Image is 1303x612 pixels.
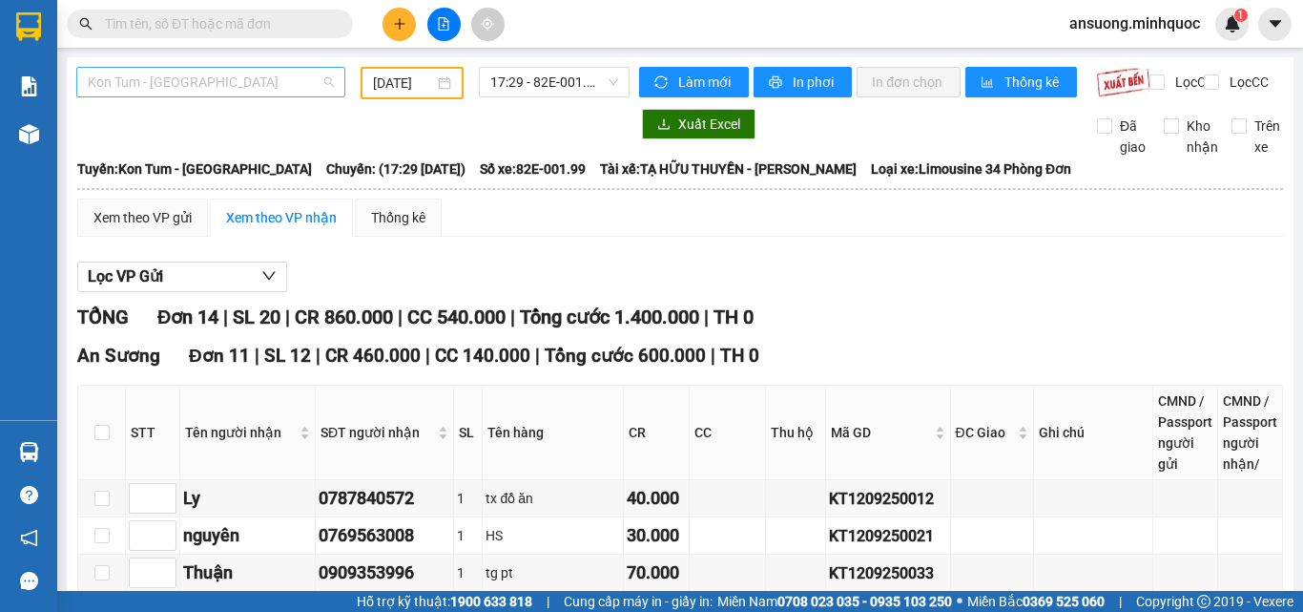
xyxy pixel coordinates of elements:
[1168,72,1217,93] span: Lọc CR
[678,72,734,93] span: Làm mới
[223,306,228,328] span: |
[77,306,129,328] span: TỔNG
[1023,594,1105,609] strong: 0369 525 060
[93,207,192,228] div: Xem theo VP gửi
[642,109,755,139] button: downloadXuất Excel
[826,517,951,555] td: KT1209250021
[956,422,1014,443] span: ĐC Giao
[437,17,450,31] span: file-add
[627,522,686,549] div: 30.000
[965,67,1077,97] button: bar-chartThống kê
[180,555,316,592] td: Thuận
[189,345,250,367] span: Đơn 11
[16,12,41,41] img: logo-vxr
[393,17,406,31] span: plus
[20,486,38,504] span: question-circle
[826,555,951,592] td: KT1209250033
[711,345,715,367] span: |
[321,422,434,443] span: SĐT người nhận
[777,594,952,609] strong: 0708 023 035 - 0935 103 250
[255,345,259,367] span: |
[981,75,997,91] span: bar-chart
[105,13,330,34] input: Tìm tên, số ĐT hoặc mã đơn
[793,72,837,93] span: In phơi
[319,559,450,586] div: 0909353996
[183,522,312,549] div: nguyên
[1222,72,1272,93] span: Lọc CC
[316,555,454,592] td: 0909353996
[829,561,947,585] div: KT1209250033
[180,480,316,517] td: Ly
[483,386,623,480] th: Tên hàng
[77,262,287,292] button: Lọc VP Gửi
[264,345,311,367] span: SL 12
[357,591,532,612] span: Hỗ trợ kỹ thuật:
[285,306,290,328] span: |
[717,591,952,612] span: Miền Nam
[326,158,465,179] span: Chuyến: (17:29 [DATE])
[233,306,280,328] span: SL 20
[180,517,316,555] td: nguyên
[831,422,931,443] span: Mã GD
[657,117,671,133] span: download
[371,207,425,228] div: Thống kê
[1247,116,1288,158] span: Trên xe
[639,67,749,97] button: syncLàm mới
[535,345,540,367] span: |
[20,529,38,547] span: notification
[88,264,163,288] span: Lọc VP Gửi
[457,525,479,546] div: 1
[1258,8,1292,41] button: caret-down
[1096,67,1150,97] img: 9k=
[600,158,857,179] span: Tài xế: TẠ HỮU THUYỀN - [PERSON_NAME]
[678,114,740,135] span: Xuất Excel
[435,345,530,367] span: CC 140.000
[157,306,218,328] span: Đơn 14
[79,17,93,31] span: search
[627,559,686,586] div: 70.000
[77,161,312,177] b: Tuyến: Kon Tum - [GEOGRAPHIC_DATA]
[88,68,334,96] span: Kon Tum - Sài Gòn
[407,306,506,328] span: CC 540.000
[871,158,1071,179] span: Loại xe: Limousine 34 Phòng Đơn
[704,306,709,328] span: |
[690,386,766,480] th: CC
[457,562,479,583] div: 1
[316,480,454,517] td: 0787840572
[624,386,690,480] th: CR
[1237,9,1244,22] span: 1
[1234,9,1248,22] sup: 1
[1179,116,1226,158] span: Kho nhận
[319,522,450,549] div: 0769563008
[398,306,403,328] span: |
[714,306,754,328] span: TH 0
[829,524,947,548] div: KT1209250021
[480,158,586,179] span: Số xe: 82E-001.99
[545,345,706,367] span: Tổng cước 600.000
[627,485,686,512] div: 40.000
[826,480,951,517] td: KT1209250012
[510,306,515,328] span: |
[769,75,785,91] span: printer
[654,75,671,91] span: sync
[183,559,312,586] div: Thuận
[1267,15,1284,32] span: caret-down
[1054,11,1215,35] span: ansuong.minhquoc
[547,591,549,612] span: |
[77,345,160,367] span: An Sương
[19,76,39,96] img: solution-icon
[261,268,277,284] span: down
[490,68,618,96] span: 17:29 - 82E-001.99
[183,485,312,512] div: Ly
[1004,72,1062,93] span: Thống kê
[325,345,421,367] span: CR 460.000
[319,485,450,512] div: 0787840572
[1119,591,1122,612] span: |
[126,386,180,480] th: STT
[19,442,39,462] img: warehouse-icon
[425,345,430,367] span: |
[766,386,826,480] th: Thu hộ
[486,488,619,509] div: tx đồ ăn
[967,591,1105,612] span: Miền Bắc
[295,306,393,328] span: CR 860.000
